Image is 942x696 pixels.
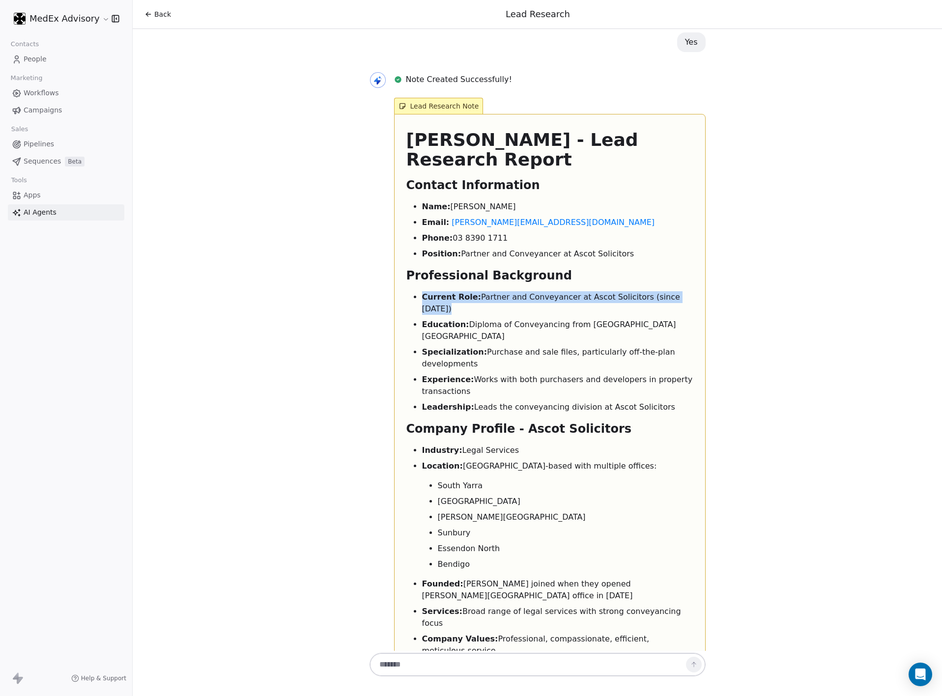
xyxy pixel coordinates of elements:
[406,268,693,283] h2: Professional Background
[422,633,693,657] li: Professional, compassionate, efficient, meticulous service
[8,51,124,67] a: People
[438,496,693,507] li: [GEOGRAPHIC_DATA]
[422,461,463,471] strong: Location:
[406,177,693,193] h2: Contact Information
[422,347,487,357] strong: Specialization:
[422,346,693,370] li: Purchase and sale files, particularly off-the-plan developments
[8,187,124,203] a: Apps
[8,136,124,152] a: Pipelines
[406,74,512,85] span: Note Created Successfully!
[422,232,693,244] li: 03 8390 1711
[422,445,693,456] li: Legal Services
[7,173,31,188] span: Tools
[422,374,693,397] li: Works with both purchasers and developers in property transactions
[438,558,693,570] li: Bendigo
[6,71,47,85] span: Marketing
[422,375,474,384] strong: Experience:
[422,402,474,412] strong: Leadership:
[506,9,570,19] span: Lead Research
[24,139,54,149] span: Pipelines
[406,130,693,169] h1: [PERSON_NAME] - Lead Research Report
[422,201,693,213] li: [PERSON_NAME]
[422,319,693,342] li: Diploma of Conveyancing from [GEOGRAPHIC_DATA] [GEOGRAPHIC_DATA]
[422,248,693,260] li: Partner and Conveyancer at Ascot Solicitors
[7,122,32,137] span: Sales
[394,98,484,114] span: Lead Research Note
[438,527,693,539] li: Sunbury
[685,36,698,48] div: Yes
[24,207,57,218] span: AI Agents
[422,579,463,588] strong: Founded:
[422,401,693,413] li: Leads the conveyancing division at Ascot Solicitors
[422,233,453,243] strong: Phone:
[452,218,655,227] a: [PERSON_NAME][EMAIL_ADDRESS][DOMAIN_NAME]
[422,292,481,302] strong: Current Role:
[438,543,693,555] li: Essendon North
[8,85,124,101] a: Workflows
[422,445,462,455] strong: Industry:
[8,204,124,221] a: AI Agents
[65,157,85,167] span: Beta
[422,607,462,616] strong: Services:
[909,663,932,686] div: Open Intercom Messenger
[12,10,105,27] button: MedEx Advisory
[422,606,693,629] li: Broad range of legal services with strong conveyancing focus
[154,9,171,19] span: Back
[6,37,43,52] span: Contacts
[422,202,451,211] strong: Name:
[29,12,100,25] span: MedEx Advisory
[8,153,124,169] a: SequencesBeta
[422,578,693,602] li: [PERSON_NAME] joined when they opened [PERSON_NAME][GEOGRAPHIC_DATA] office in [DATE]
[422,320,469,329] strong: Education:
[8,102,124,118] a: Campaigns
[422,291,693,315] li: Partner and Conveyancer at Ascot Solicitors (since [DATE])
[71,674,126,682] a: Help & Support
[406,421,693,437] h2: Company Profile - Ascot Solicitors
[422,460,693,570] li: [GEOGRAPHIC_DATA]-based with multiple offices:
[14,13,26,25] img: MEDEX-rounded%20corners-white%20on%20black.png
[81,674,126,682] span: Help & Support
[24,54,47,64] span: People
[24,190,41,200] span: Apps
[24,156,61,167] span: Sequences
[422,249,461,258] strong: Position:
[24,88,59,98] span: Workflows
[24,105,62,115] span: Campaigns
[438,480,693,492] li: South Yarra
[422,218,450,227] strong: Email:
[422,634,498,643] strong: Company Values:
[438,511,693,523] li: [PERSON_NAME][GEOGRAPHIC_DATA]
